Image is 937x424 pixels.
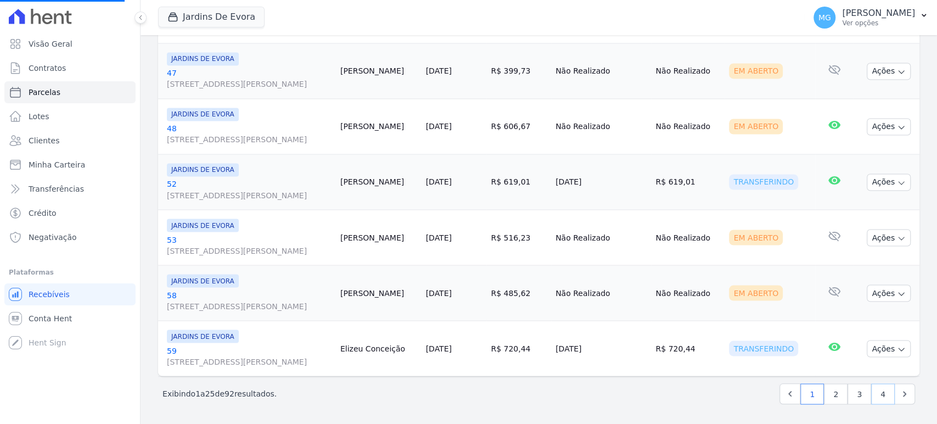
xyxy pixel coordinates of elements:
td: [DATE] [551,154,651,210]
button: Jardins De Evora [158,7,265,27]
a: [DATE] [426,288,452,297]
td: R$ 619,01 [486,154,551,210]
a: Recebíveis [4,283,136,305]
a: Crédito [4,202,136,224]
p: Exibindo a de resultados. [162,388,277,399]
div: Em Aberto [729,119,783,134]
a: 1 [800,383,824,404]
a: Previous [779,383,800,404]
div: Transferindo [729,341,798,356]
button: Ações [867,118,911,135]
span: Minha Carteira [29,159,85,170]
span: Transferências [29,183,84,194]
span: 92 [225,389,234,398]
span: [STREET_ADDRESS][PERSON_NAME] [167,189,332,200]
span: [STREET_ADDRESS][PERSON_NAME] [167,79,332,90]
span: Contratos [29,63,66,74]
span: [STREET_ADDRESS][PERSON_NAME] [167,356,332,367]
p: Ver opções [842,19,915,27]
a: Transferências [4,178,136,200]
td: R$ 720,44 [486,321,551,376]
td: Elizeu Conceição [336,321,422,376]
span: [STREET_ADDRESS][PERSON_NAME] [167,300,332,311]
a: [DATE] [426,344,452,353]
a: 53[STREET_ADDRESS][PERSON_NAME] [167,234,332,256]
span: [STREET_ADDRESS][PERSON_NAME] [167,134,332,145]
span: JARDINS DE EVORA [167,219,239,232]
a: 2 [824,383,848,404]
div: Em Aberto [729,230,783,245]
td: Não Realizado [651,99,725,154]
a: Negativação [4,226,136,248]
td: [PERSON_NAME] [336,154,422,210]
a: [DATE] [426,122,452,131]
button: Ações [867,284,911,302]
td: Não Realizado [551,265,651,321]
td: R$ 485,62 [486,265,551,321]
div: Plataformas [9,266,131,279]
span: JARDINS DE EVORA [167,52,239,65]
span: JARDINS DE EVORA [167,108,239,121]
button: Ações [867,174,911,191]
td: [PERSON_NAME] [336,99,422,154]
td: Não Realizado [551,43,651,99]
a: Next [894,383,915,404]
a: Visão Geral [4,33,136,55]
span: Parcelas [29,87,60,98]
span: Recebíveis [29,289,70,300]
p: [PERSON_NAME] [842,8,915,19]
td: [PERSON_NAME] [336,210,422,265]
span: MG [818,14,831,21]
a: Clientes [4,130,136,152]
a: Conta Hent [4,308,136,330]
span: JARDINS DE EVORA [167,163,239,176]
a: 59[STREET_ADDRESS][PERSON_NAME] [167,345,332,367]
td: R$ 720,44 [651,321,725,376]
button: Ações [867,229,911,246]
td: Não Realizado [651,265,725,321]
a: Lotes [4,105,136,127]
td: Não Realizado [651,43,725,99]
span: 1 [195,389,200,398]
span: Lotes [29,111,49,122]
td: Não Realizado [551,210,651,265]
td: [DATE] [551,321,651,376]
button: MG [PERSON_NAME] Ver opções [805,2,937,33]
a: 48[STREET_ADDRESS][PERSON_NAME] [167,123,332,145]
span: Negativação [29,232,77,243]
td: [PERSON_NAME] [336,265,422,321]
td: R$ 399,73 [486,43,551,99]
span: Clientes [29,135,59,146]
td: R$ 606,67 [486,99,551,154]
div: Em Aberto [729,63,783,79]
td: Não Realizado [651,210,725,265]
a: 47[STREET_ADDRESS][PERSON_NAME] [167,68,332,90]
td: Não Realizado [551,99,651,154]
span: [STREET_ADDRESS][PERSON_NAME] [167,245,332,256]
div: Transferindo [729,174,798,189]
a: [DATE] [426,177,452,186]
a: [DATE] [426,66,452,75]
a: 58[STREET_ADDRESS][PERSON_NAME] [167,289,332,311]
a: 52[STREET_ADDRESS][PERSON_NAME] [167,178,332,200]
a: Parcelas [4,81,136,103]
a: 4 [871,383,895,404]
div: Em Aberto [729,285,783,300]
a: [DATE] [426,233,452,242]
td: R$ 516,23 [486,210,551,265]
span: JARDINS DE EVORA [167,330,239,343]
td: R$ 619,01 [651,154,725,210]
a: Minha Carteira [4,154,136,176]
a: 3 [848,383,871,404]
span: Crédito [29,208,57,219]
span: Conta Hent [29,313,72,324]
button: Ações [867,63,911,80]
button: Ações [867,340,911,357]
span: 25 [205,389,215,398]
span: JARDINS DE EVORA [167,274,239,287]
a: Contratos [4,57,136,79]
td: [PERSON_NAME] [336,43,422,99]
span: Visão Geral [29,38,72,49]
